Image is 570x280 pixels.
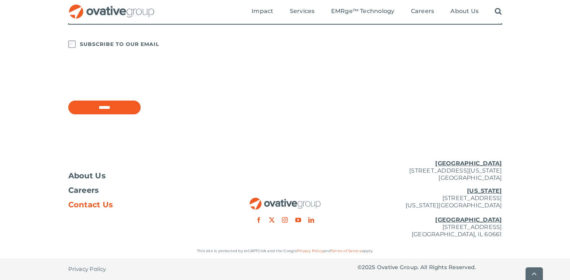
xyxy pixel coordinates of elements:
a: youtube [295,217,301,223]
a: Terms of Service [331,249,362,253]
a: About Us [450,8,479,16]
a: linkedin [308,217,314,223]
span: 2025 [362,264,376,271]
u: [US_STATE] [467,187,502,194]
span: Privacy Policy [68,266,106,273]
a: Services [290,8,315,16]
p: [STREET_ADDRESS] [US_STATE][GEOGRAPHIC_DATA] [STREET_ADDRESS] [GEOGRAPHIC_DATA], IL 60661 [357,187,502,238]
span: Services [290,8,315,15]
nav: Footer Menu [68,172,213,208]
u: [GEOGRAPHIC_DATA] [435,160,502,167]
span: Careers [411,8,434,15]
span: About Us [450,8,479,15]
label: SUBSCRIBE TO OUR EMAIL [80,39,159,49]
p: This site is protected by reCAPTCHA and the Google and apply. [68,247,502,255]
p: [STREET_ADDRESS][US_STATE] [GEOGRAPHIC_DATA] [357,160,502,182]
a: EMRge™ Technology [331,8,395,16]
nav: Footer - Privacy Policy [68,258,213,280]
u: [GEOGRAPHIC_DATA] [435,216,502,223]
a: OG_Full_horizontal_RGB [68,4,155,10]
a: twitter [269,217,275,223]
a: About Us [68,172,213,179]
a: OG_Full_horizontal_RGB [249,197,321,204]
span: Impact [252,8,273,15]
a: Careers [411,8,434,16]
a: instagram [282,217,288,223]
span: About Us [68,172,106,179]
a: facebook [256,217,262,223]
a: Contact Us [68,201,213,208]
a: Privacy Policy [68,258,106,280]
span: Careers [68,187,99,194]
a: Careers [68,187,213,194]
iframe: reCAPTCHA [68,64,178,92]
p: © Ovative Group. All Rights Reserved. [357,264,502,271]
a: Search [495,8,502,16]
span: EMRge™ Technology [331,8,395,15]
span: Contact Us [68,201,113,208]
a: Impact [252,8,273,16]
a: Privacy Policy [297,249,323,253]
